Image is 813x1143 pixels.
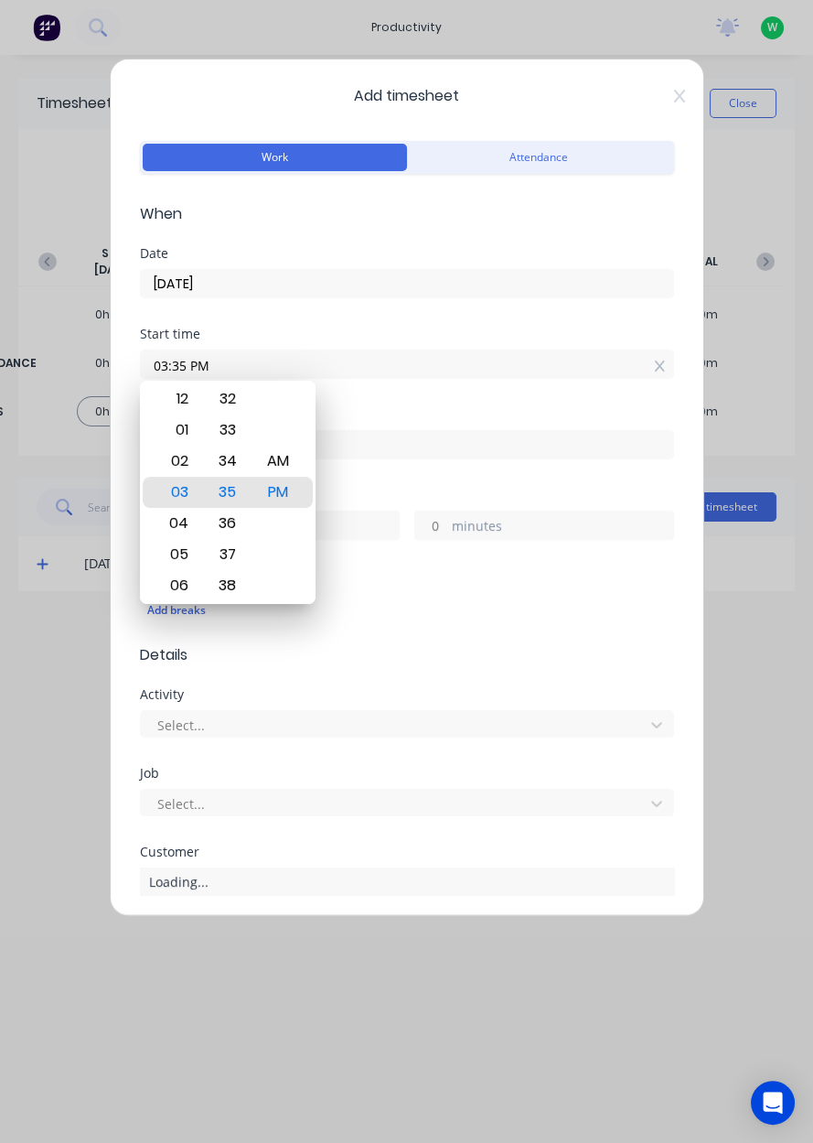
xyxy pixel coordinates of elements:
[140,328,674,340] div: Start time
[140,85,674,107] span: Add timesheet
[205,477,250,508] div: 35
[205,570,250,601] div: 38
[140,846,674,858] div: Customer
[140,767,674,780] div: Job
[205,446,250,477] div: 34
[140,868,674,895] div: Loading...
[152,381,202,604] div: Hour
[751,1081,795,1125] div: Open Intercom Messenger
[155,539,199,570] div: 05
[205,539,250,570] div: 37
[202,381,252,604] div: Minute
[255,446,300,477] div: AM
[415,512,447,539] input: 0
[205,415,250,446] div: 33
[205,383,250,415] div: 32
[255,477,300,508] div: PM
[147,598,667,622] div: Add breaks
[155,508,199,539] div: 04
[155,570,199,601] div: 06
[143,144,407,171] button: Work
[155,446,199,477] div: 02
[140,688,674,701] div: Activity
[205,508,250,539] div: 36
[140,203,674,225] span: When
[155,415,199,446] div: 01
[140,489,674,501] div: Hours worked
[155,383,199,415] div: 12
[155,477,199,508] div: 03
[140,569,674,582] div: Breaks
[452,516,673,539] label: minutes
[140,644,674,666] span: Details
[140,408,674,421] div: Finish time
[140,247,674,260] div: Date
[407,144,671,171] button: Attendance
